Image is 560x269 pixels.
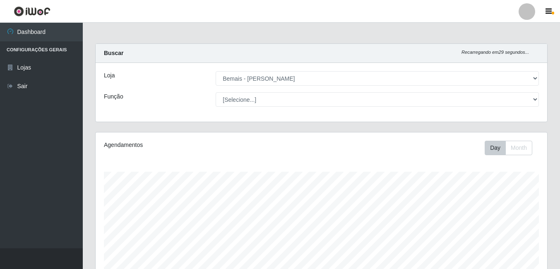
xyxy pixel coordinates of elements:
[104,141,278,149] div: Agendamentos
[104,71,115,80] label: Loja
[104,50,123,56] strong: Buscar
[485,141,506,155] button: Day
[485,141,539,155] div: Toolbar with button groups
[14,6,50,17] img: CoreUI Logo
[485,141,532,155] div: First group
[104,92,123,101] label: Função
[461,50,529,55] i: Recarregando em 29 segundos...
[505,141,532,155] button: Month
